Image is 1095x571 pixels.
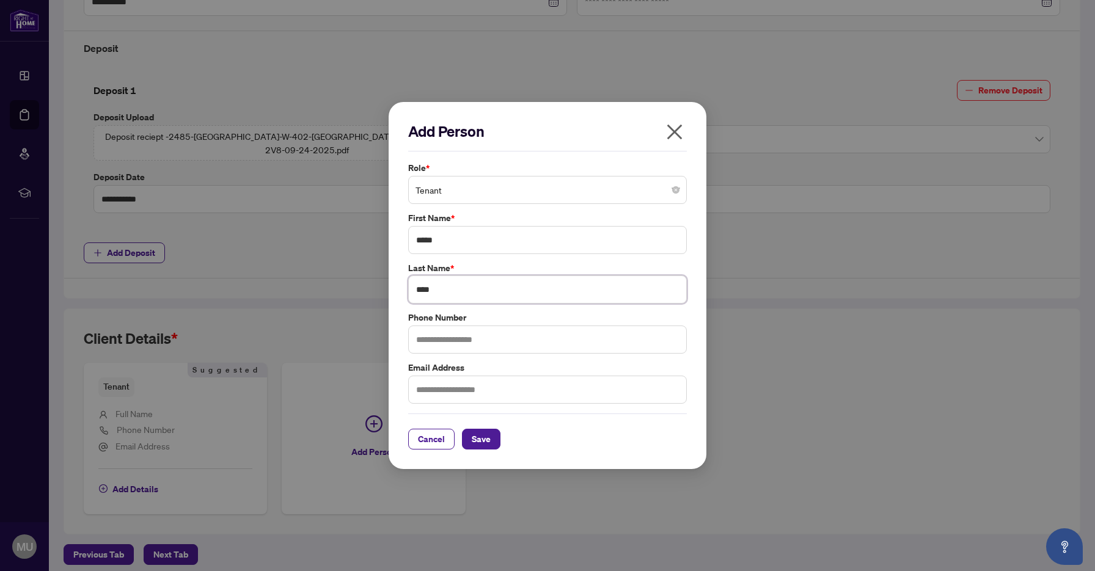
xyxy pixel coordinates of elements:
[408,361,687,374] label: Email Address
[1046,528,1083,565] button: Open asap
[408,161,687,175] label: Role
[416,178,679,202] span: Tenant
[408,311,687,324] label: Phone Number
[665,122,684,142] span: close
[418,429,445,449] span: Cancel
[408,122,687,141] h2: Add Person
[462,429,500,449] button: Save
[408,211,687,225] label: First Name
[408,429,455,449] button: Cancel
[408,261,687,275] label: Last Name
[672,186,679,194] span: close-circle
[472,429,491,449] span: Save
